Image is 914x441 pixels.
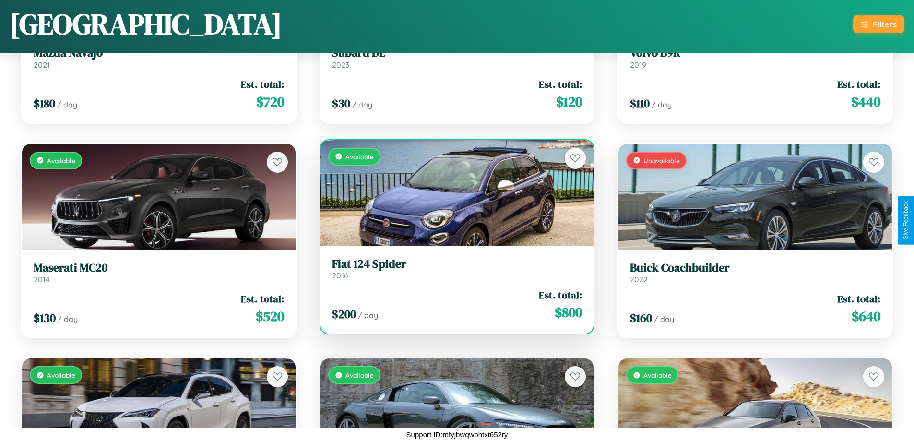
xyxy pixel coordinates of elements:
[358,310,378,320] span: / day
[630,60,646,70] span: 2019
[47,371,75,379] span: Available
[630,261,880,275] h3: Buick Coachbuilder
[256,92,284,111] span: $ 720
[10,4,282,44] h1: [GEOGRAPHIC_DATA]
[853,15,904,33] button: Filters
[902,201,909,240] div: Give Feedback
[256,307,284,326] span: $ 520
[345,153,374,161] span: Available
[34,46,284,60] h3: Mazda Navajo
[332,257,582,281] a: Fiat 124 Spider2016
[332,46,582,60] h3: Subaru DL
[556,92,582,111] span: $ 120
[57,100,77,109] span: / day
[630,261,880,285] a: Buick Coachbuilder2022
[837,77,880,91] span: Est. total:
[630,274,648,284] span: 2022
[345,371,374,379] span: Available
[630,310,652,326] span: $ 160
[34,60,50,70] span: 2021
[34,274,50,284] span: 2014
[643,156,680,165] span: Unavailable
[241,77,284,91] span: Est. total:
[34,261,284,275] h3: Maserati MC20
[652,100,672,109] span: / day
[34,46,284,70] a: Mazda Navajo2021
[241,292,284,306] span: Est. total:
[539,288,582,302] span: Est. total:
[406,428,508,441] p: Support ID: mfyjbwqwphtxt652ry
[332,60,349,70] span: 2023
[332,257,582,271] h3: Fiat 124 Spider
[332,95,350,111] span: $ 30
[34,95,55,111] span: $ 180
[851,92,880,111] span: $ 440
[332,306,356,322] span: $ 200
[352,100,372,109] span: / day
[654,314,674,324] span: / day
[555,303,582,322] span: $ 800
[34,261,284,285] a: Maserati MC202014
[630,46,880,70] a: Volvo B9R2019
[643,371,672,379] span: Available
[837,292,880,306] span: Est. total:
[873,19,897,29] div: Filters
[34,310,56,326] span: $ 130
[630,46,880,60] h3: Volvo B9R
[47,156,75,165] span: Available
[332,271,348,280] span: 2016
[539,77,582,91] span: Est. total:
[332,46,582,70] a: Subaru DL2023
[852,307,880,326] span: $ 640
[58,314,78,324] span: / day
[630,95,650,111] span: $ 110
